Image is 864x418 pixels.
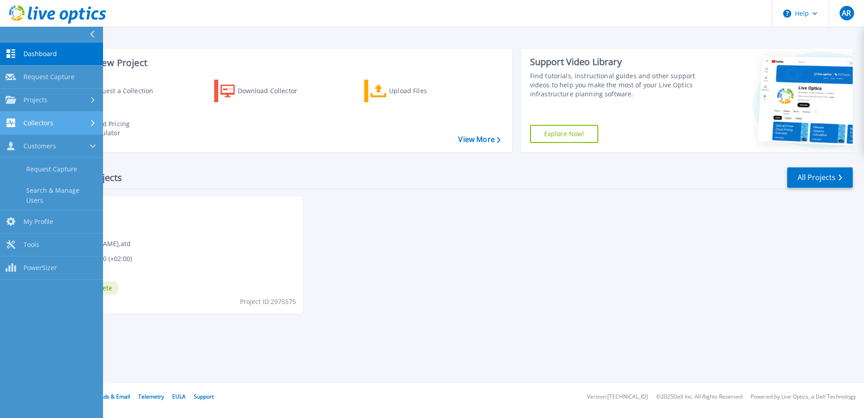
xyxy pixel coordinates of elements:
div: Download Collector [238,82,310,100]
span: Tools [23,241,39,249]
h3: Start a New Project [64,58,500,68]
a: Request a Collection [64,80,165,102]
a: Explore Now! [530,125,599,143]
a: Cloud Pricing Calculator [64,117,165,140]
a: All Projects [787,167,853,188]
span: Dashboard [23,50,57,58]
a: Support [194,393,214,400]
a: EULA [172,393,186,400]
a: Telemetry [138,393,164,400]
span: Request Capture [23,73,75,81]
span: Optical Prime [68,202,297,212]
a: Download Collector [214,80,315,102]
span: PowerSizer [23,264,57,272]
span: Collectors [23,119,53,127]
span: Projects [23,96,47,104]
span: My Profile [23,218,53,226]
span: Project ID: 2975575 [240,297,296,307]
div: Cloud Pricing Calculator [89,119,161,138]
div: Find tutorials, instructional guides and other support videos to help you make the most of your L... [530,71,699,99]
div: Support Video Library [530,56,699,68]
a: View More [458,135,500,144]
li: Version: [TECHNICAL_ID] [587,394,648,400]
a: Ads & Email [100,393,130,400]
div: Upload Files [389,82,461,100]
span: AR [842,9,851,17]
a: Upload Files [364,80,465,102]
li: Powered by Live Optics, a Dell Technology [751,394,856,400]
li: © 2025 Dell Inc. All Rights Reserved [656,394,742,400]
span: Customers [23,142,56,150]
div: Request a Collection [90,82,162,100]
